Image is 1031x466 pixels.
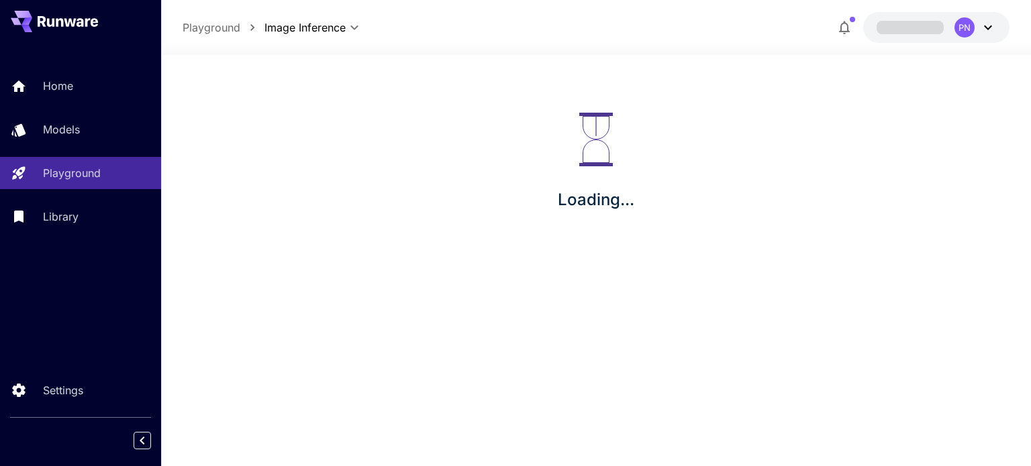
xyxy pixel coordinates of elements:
button: Collapse sidebar [134,432,151,449]
button: PN [863,12,1010,43]
a: Playground [183,19,240,36]
p: Loading... [558,188,634,212]
span: Image Inference [264,19,346,36]
p: Home [43,78,73,94]
p: Models [43,121,80,137]
p: Settings [43,382,83,398]
p: Playground [43,165,101,181]
p: Library [43,209,79,225]
div: Collapse sidebar [144,428,161,453]
div: PN [954,17,975,38]
nav: breadcrumb [183,19,264,36]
